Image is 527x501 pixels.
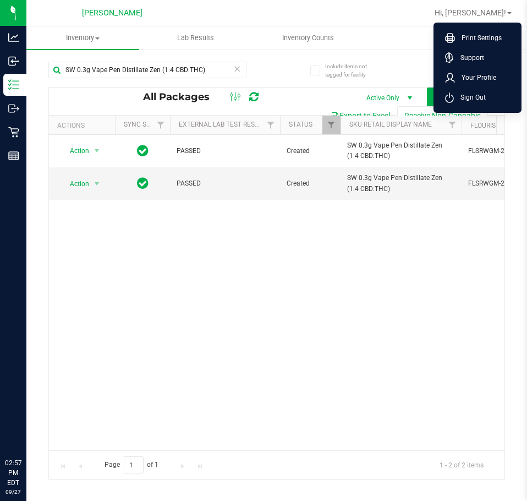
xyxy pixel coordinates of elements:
div: Actions [57,122,111,129]
span: select [90,143,104,159]
inline-svg: Analytics [8,32,19,43]
iframe: Resource center [11,413,44,446]
span: Print Settings [455,32,502,43]
span: Clear [233,62,241,76]
li: Sign Out [436,88,519,107]
span: Lab Results [162,33,229,43]
a: Support [445,52,514,63]
input: 1 [124,456,144,473]
a: Inventory Counts [252,26,365,50]
a: Filter [443,116,462,134]
a: Filter [262,116,280,134]
a: Inventory [26,26,139,50]
span: SW 0.3g Vape Pen Distillate Zen (1:4 CBD:THC) [347,173,455,194]
a: Lab Results [139,26,252,50]
span: Page of 1 [95,456,168,473]
span: In Sync [137,176,149,191]
p: 02:57 PM EDT [5,458,21,488]
a: SKU Retail Display Name [349,121,432,128]
button: Export to Excel [323,106,397,125]
span: SW 0.3g Vape Pen Distillate Zen (1:4 CBD:THC) [347,140,455,161]
span: Created [287,146,334,156]
input: Search Package ID, Item Name, SKU, Lot or Part Number... [48,62,246,78]
inline-svg: Outbound [8,103,19,114]
span: [PERSON_NAME] [82,8,142,18]
span: select [90,176,104,192]
span: 1 - 2 of 2 items [431,456,492,473]
span: Include items not tagged for facility [325,62,380,79]
span: PASSED [177,178,273,189]
span: Support [454,52,484,63]
a: Filter [322,116,341,134]
a: Status [289,121,312,128]
p: 09/27 [5,488,21,496]
button: Receive Non-Cannabis [397,106,488,125]
span: Action [60,176,90,192]
span: Sign Out [454,92,486,103]
inline-svg: Inbound [8,56,19,67]
inline-svg: Inventory [8,79,19,90]
span: Inventory [26,33,139,43]
span: Action [60,143,90,159]
inline-svg: Reports [8,150,19,161]
a: Filter [152,116,170,134]
a: External Lab Test Result [179,121,265,128]
span: Inventory Counts [267,33,349,43]
span: All Packages [143,91,221,103]
span: In Sync [137,143,149,159]
inline-svg: Retail [8,127,19,138]
a: Sync Status [124,121,166,128]
button: Bulk Actions [427,88,488,106]
span: PASSED [177,146,273,156]
span: Hi, [PERSON_NAME]! [435,8,506,17]
span: Your Profile [455,72,496,83]
span: Created [287,178,334,189]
